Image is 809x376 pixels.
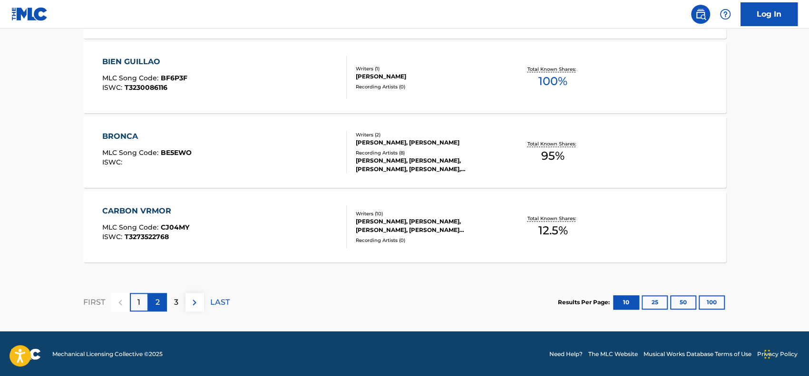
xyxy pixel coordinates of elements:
[83,42,726,113] a: BIEN GUILLAOMLC Song Code:BF6P3FISWC:T3230086116Writers (1)[PERSON_NAME]Recording Artists (0)Tota...
[161,74,187,82] span: BF6P3F
[83,191,726,262] a: CARBON VRMORMLC Song Code:CJ04MYISWC:T3273522768Writers (10)[PERSON_NAME], [PERSON_NAME], [PERSON...
[161,148,192,157] span: BE5EWO
[764,340,770,368] div: Arrastrar
[83,297,105,308] p: FIRST
[125,232,169,241] span: T3273522768
[356,131,499,138] div: Writers ( 2 )
[356,149,499,156] div: Recording Artists ( 8 )
[161,223,189,231] span: CJ04MY
[695,9,706,20] img: search
[102,56,187,67] div: BIEN GUILLAO
[741,2,798,26] a: Log In
[691,5,710,24] a: Public Search
[761,330,809,376] div: Widget de chat
[538,222,567,239] span: 12.5 %
[699,295,725,309] button: 100
[761,330,809,376] iframe: Chat Widget
[541,147,565,164] span: 95 %
[11,7,48,21] img: MLC Logo
[670,295,696,309] button: 50
[356,138,499,147] div: [PERSON_NAME], [PERSON_NAME]
[356,65,499,72] div: Writers ( 1 )
[527,66,578,73] p: Total Known Shares:
[716,5,735,24] div: Help
[549,350,583,358] a: Need Help?
[102,131,192,142] div: BRONCA
[356,83,499,90] div: Recording Artists ( 0 )
[538,73,567,90] span: 100 %
[527,140,578,147] p: Total Known Shares:
[102,232,125,241] span: ISWC :
[356,72,499,81] div: [PERSON_NAME]
[189,297,200,308] img: right
[527,215,578,222] p: Total Known Shares:
[588,350,638,358] a: The MLC Website
[102,83,125,92] span: ISWC :
[137,297,140,308] p: 1
[642,295,668,309] button: 25
[356,210,499,217] div: Writers ( 10 )
[613,295,639,309] button: 10
[102,158,125,166] span: ISWC :
[102,148,161,157] span: MLC Song Code :
[174,297,178,308] p: 3
[356,156,499,174] div: [PERSON_NAME], [PERSON_NAME], [PERSON_NAME], [PERSON_NAME], [PERSON_NAME]
[156,297,160,308] p: 2
[558,298,612,307] p: Results Per Page:
[356,217,499,234] div: [PERSON_NAME], [PERSON_NAME], [PERSON_NAME], [PERSON_NAME] [PERSON_NAME] [PERSON_NAME], [PERSON_N...
[83,116,726,188] a: BRONCAMLC Song Code:BE5EWOISWC:Writers (2)[PERSON_NAME], [PERSON_NAME]Recording Artists (8)[PERSO...
[356,237,499,244] div: Recording Artists ( 0 )
[102,205,189,217] div: CARBON VRMOR
[210,297,230,308] p: LAST
[11,348,41,360] img: logo
[757,350,798,358] a: Privacy Policy
[643,350,751,358] a: Musical Works Database Terms of Use
[52,350,163,358] span: Mechanical Licensing Collective © 2025
[125,83,167,92] span: T3230086116
[102,223,161,231] span: MLC Song Code :
[102,74,161,82] span: MLC Song Code :
[720,9,731,20] img: help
